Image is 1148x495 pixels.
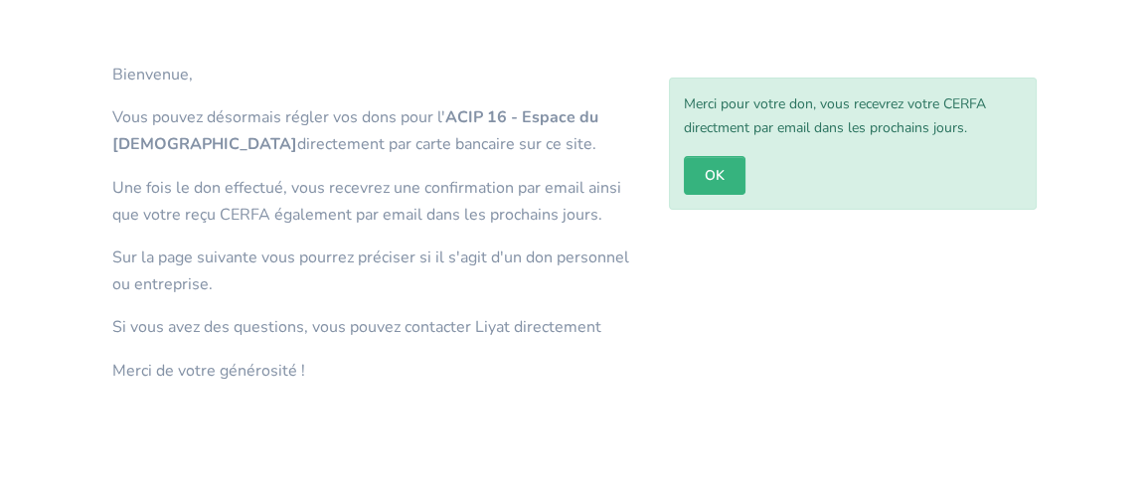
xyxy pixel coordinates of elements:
[112,358,639,385] p: Merci de votre générosité !
[112,245,639,298] p: Sur la page suivante vous pourrez préciser si il s'agit d'un don personnel ou entreprise.
[112,175,639,229] p: Une fois le don effectué, vous recevrez une confirmation par email ainsi que votre reçu CERFA éga...
[112,104,639,158] p: Vous pouvez désormais régler vos dons pour l' directement par carte bancaire sur ce site.
[684,92,1022,140] p: Merci pour votre don, vous recevrez votre CERFA directment par email dans les prochains jours.
[112,62,639,88] p: Bienvenue,
[112,314,639,341] p: Si vous avez des questions, vous pouvez contacter Liyat directement
[684,156,745,195] a: OK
